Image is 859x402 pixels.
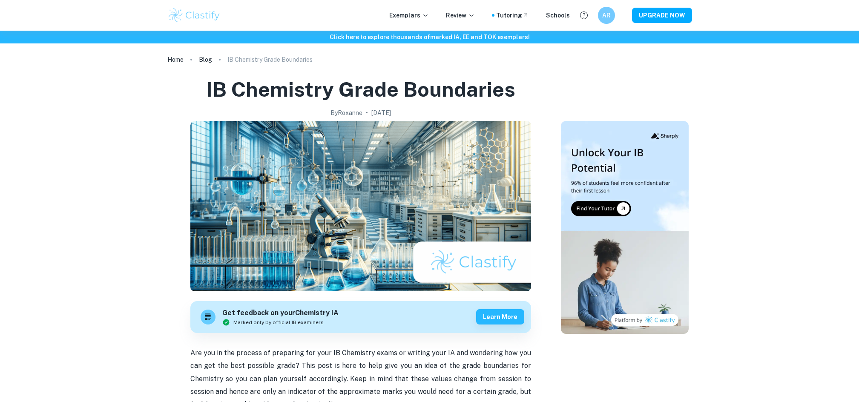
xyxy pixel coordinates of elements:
a: Schools [546,11,570,20]
h2: [DATE] [371,108,391,118]
h2: By Roxanne [330,108,362,118]
img: Thumbnail [561,121,689,334]
h6: Get feedback on your Chemistry IA [222,308,339,319]
button: Learn more [476,309,524,324]
p: Exemplars [389,11,429,20]
p: • [366,108,368,118]
h6: Click here to explore thousands of marked IA, EE and TOK exemplars ! [2,32,857,42]
h6: AR [601,11,611,20]
span: Marked only by official IB examiners [233,319,324,326]
a: Home [167,54,184,66]
a: Tutoring [496,11,529,20]
p: Review [446,11,475,20]
a: Get feedback on yourChemistry IAMarked only by official IB examinersLearn more [190,301,531,333]
button: AR [598,7,615,24]
a: Blog [199,54,212,66]
h1: IB Chemistry Grade Boundaries [206,76,515,103]
img: IB Chemistry Grade Boundaries cover image [190,121,531,291]
p: IB Chemistry Grade Boundaries [227,55,313,64]
button: Help and Feedback [577,8,591,23]
button: UPGRADE NOW [632,8,692,23]
img: Clastify logo [167,7,221,24]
